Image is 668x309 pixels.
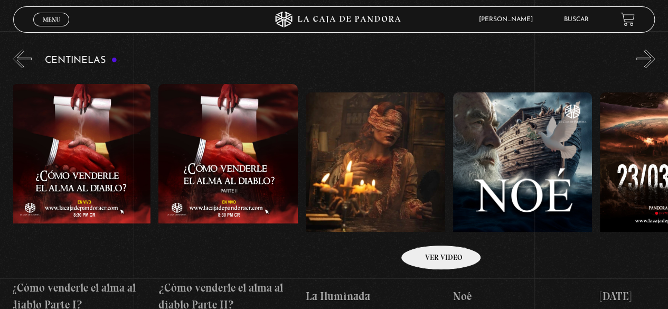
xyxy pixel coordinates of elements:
[306,288,445,305] h4: La Iluminada
[39,25,64,32] span: Cerrar
[43,16,60,23] span: Menu
[564,16,589,23] a: Buscar
[13,50,32,68] button: Previous
[453,288,592,305] h4: Noé
[474,16,543,23] span: [PERSON_NAME]
[45,55,117,65] h3: Centinelas
[636,50,655,68] button: Next
[620,12,635,26] a: View your shopping cart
